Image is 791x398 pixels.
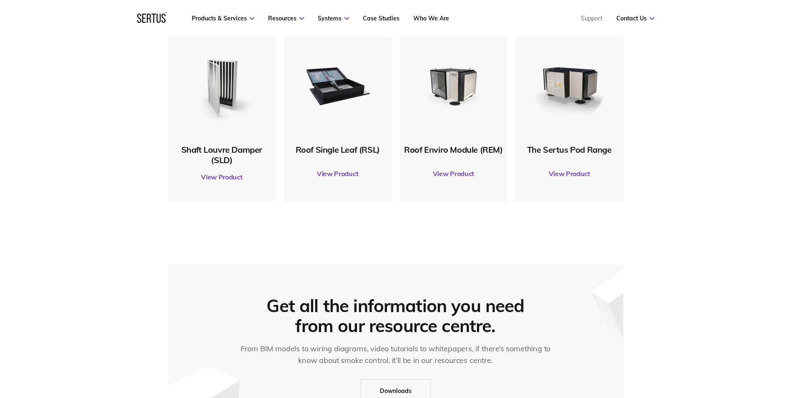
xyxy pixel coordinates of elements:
a: Resources [268,15,304,22]
div: Roof Enviro Module (REM) [404,144,503,155]
a: View Product [520,162,619,185]
a: Systems [318,15,349,22]
iframe: Chat Widget [641,301,791,398]
a: Contact Us [616,15,654,22]
a: Support [581,15,603,22]
div: From BIM models to wiring diagrams, video tutorials to whitepapers, if there’s something to know ... [235,343,556,366]
a: Who We Are [413,15,449,22]
a: Case Studies [363,15,399,22]
div: Get all the information you need from our resource centre. [261,296,531,336]
div: Roof Single Leaf (RSL) [288,144,387,155]
div: The Sertus Pod Range [520,144,619,155]
a: Products & Services [192,15,254,22]
div: Shaft Louvre Damper (SLD) [172,144,272,165]
a: View Product [404,162,503,185]
a: View Product [172,165,272,189]
a: View Product [288,162,387,185]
